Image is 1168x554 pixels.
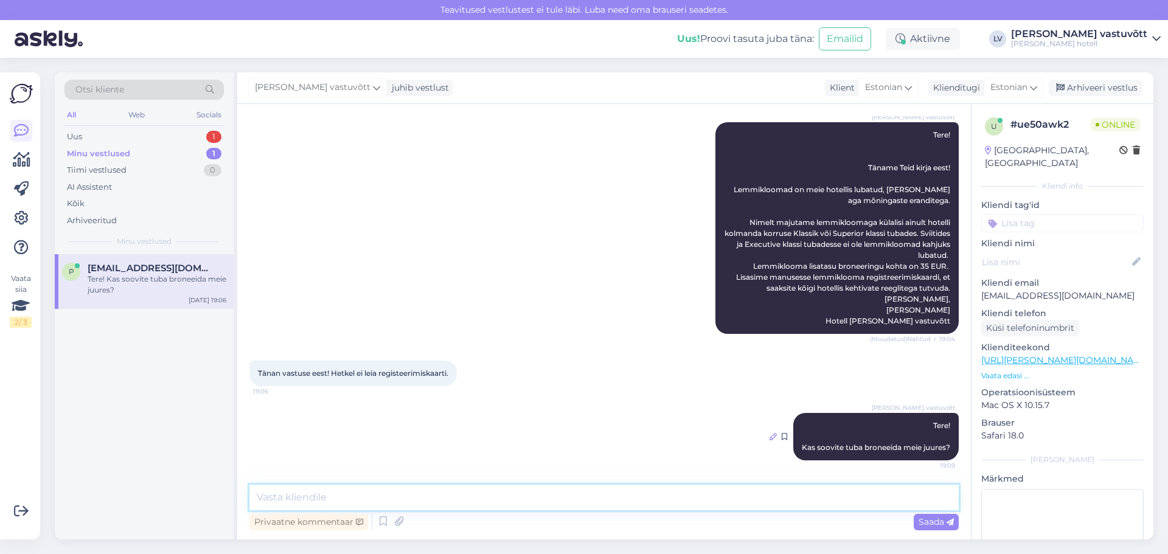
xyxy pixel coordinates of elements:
div: [PERSON_NAME] hotell [1011,39,1147,49]
p: [EMAIL_ADDRESS][DOMAIN_NAME] [981,289,1144,302]
div: Minu vestlused [67,148,130,160]
a: [URL][PERSON_NAME][DOMAIN_NAME] [981,355,1149,365]
div: Küsi telefoninumbrit [981,320,1079,336]
span: Minu vestlused [117,236,172,247]
span: Tänan vastuse eest! Hetkel ei leia registeerimiskaarti. [258,369,448,378]
div: 0 [204,164,221,176]
span: Online [1091,118,1140,131]
p: Vaata edasi ... [981,370,1144,381]
p: Kliendi tag'id [981,199,1144,212]
a: [PERSON_NAME] vastuvõtt[PERSON_NAME] hotell [1011,29,1161,49]
div: All [64,107,78,123]
div: Privaatne kommentaar [249,514,368,530]
div: Klienditugi [928,81,980,94]
img: Askly Logo [10,82,33,105]
div: Tiimi vestlused [67,164,127,176]
div: AI Assistent [67,181,112,193]
p: Klienditeekond [981,341,1144,354]
div: Web [126,107,147,123]
span: pikkorlauren@gmail.com [88,263,214,274]
div: 1 [206,148,221,160]
span: [PERSON_NAME] vastuvõtt [872,403,955,412]
span: p [69,267,74,276]
div: Kõik [67,198,85,210]
p: Brauser [981,417,1144,429]
span: 19:06 [253,387,299,396]
input: Lisa nimi [982,255,1130,269]
span: (Muudetud) Nähtud ✓ 19:04 [870,334,955,344]
div: [DATE] 19:06 [189,296,226,305]
div: [GEOGRAPHIC_DATA], [GEOGRAPHIC_DATA] [985,144,1119,170]
div: Tere! Kas soovite tuba broneeida meie juures? [88,274,226,296]
div: Proovi tasuta juba täna: [677,32,814,46]
span: 19:09 [909,461,955,470]
div: Socials [194,107,224,123]
span: Otsi kliente [75,83,124,96]
span: [PERSON_NAME] vastuvõtt [872,113,955,122]
div: Aktiivne [886,28,960,50]
input: Lisa tag [981,214,1144,232]
p: Kliendi telefon [981,307,1144,320]
div: Vaata siia [10,273,32,328]
div: Kliendi info [981,181,1144,192]
button: Emailid [819,27,871,50]
span: [PERSON_NAME] vastuvõtt [255,81,370,94]
p: Kliendi email [981,277,1144,289]
p: Kliendi nimi [981,237,1144,250]
div: Uus [67,131,82,143]
span: Estonian [990,81,1027,94]
div: Arhiveeri vestlus [1049,80,1142,96]
div: # ue50awk2 [1010,117,1091,132]
b: Uus! [677,33,700,44]
div: 1 [206,131,221,143]
div: Klient [825,81,855,94]
span: Saada [919,516,954,527]
p: Operatsioonisüsteem [981,386,1144,399]
div: juhib vestlust [387,81,449,94]
p: Mac OS X 10.15.7 [981,399,1144,412]
div: LV [989,30,1006,47]
p: Märkmed [981,473,1144,485]
span: u [991,122,997,131]
div: [PERSON_NAME] vastuvõtt [1011,29,1147,39]
span: Estonian [865,81,902,94]
div: Arhiveeritud [67,215,117,227]
p: Safari 18.0 [981,429,1144,442]
div: 2 / 3 [10,317,32,328]
div: [PERSON_NAME] [981,454,1144,465]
